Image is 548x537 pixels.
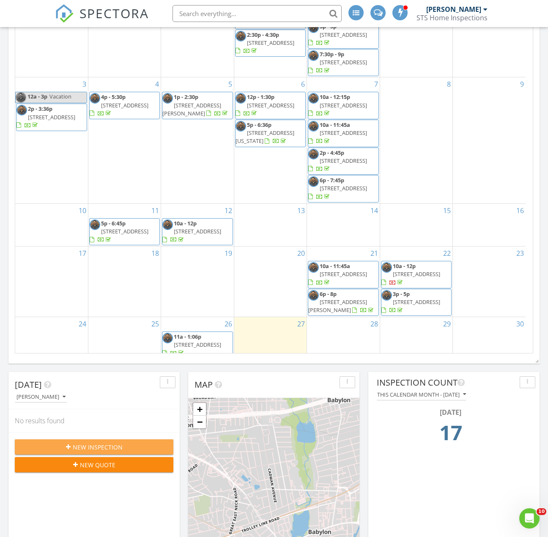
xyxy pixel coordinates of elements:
[416,14,488,22] div: STS Home Inspections
[377,392,466,397] div: This calendar month - [DATE]
[16,92,26,103] img: img_6880.jpg
[234,203,307,247] td: Go to August 13, 2025
[380,203,452,247] td: Go to August 15, 2025
[441,317,452,331] a: Go to August 29, 2025
[81,77,88,91] a: Go to August 3, 2025
[441,204,452,217] a: Go to August 15, 2025
[247,39,294,47] span: [STREET_ADDRESS]
[445,77,452,91] a: Go to August 8, 2025
[90,93,100,104] img: img_6880.jpg
[150,317,161,331] a: Go to August 25, 2025
[193,403,206,416] a: Zoom in
[308,149,319,159] img: img_6880.jpg
[236,93,294,117] a: 12p - 1:30p [STREET_ADDRESS]
[162,219,221,243] a: 10a - 12p [STREET_ADDRESS]
[308,22,367,46] a: 3p - 5p [STREET_ADDRESS]
[453,317,526,388] td: Go to August 30, 2025
[88,247,161,317] td: Go to August 18, 2025
[308,121,319,132] img: img_6880.jpg
[308,298,367,314] span: [STREET_ADDRESS][PERSON_NAME]
[49,93,71,100] span: Vacation
[308,50,367,74] a: 7:30p - 9p [STREET_ADDRESS]
[307,203,380,247] td: Go to August 14, 2025
[101,101,148,109] span: [STREET_ADDRESS]
[16,105,75,129] a: 2p - 3:36p [STREET_ADDRESS]
[307,77,380,203] td: Go to August 7, 2025
[320,121,350,129] span: 10a - 11:45a
[519,508,540,529] iframe: Intercom live chat
[537,508,546,515] span: 10
[153,77,161,91] a: Go to August 4, 2025
[380,247,452,317] td: Go to August 22, 2025
[89,218,160,246] a: 5p - 6:45p [STREET_ADDRESS]
[15,379,42,390] span: [DATE]
[369,247,380,260] a: Go to August 21, 2025
[193,416,206,428] a: Zoom out
[381,290,440,314] a: 3p - 5p [STREET_ADDRESS]
[15,77,88,203] td: Go to August 3, 2025
[308,176,319,187] img: img_6880.jpg
[236,31,246,41] img: img_6880.jpg
[296,204,307,217] a: Go to August 13, 2025
[379,417,522,453] td: 17
[308,290,375,314] a: 6p - 8p [STREET_ADDRESS][PERSON_NAME]
[16,104,87,131] a: 2p - 3:36p [STREET_ADDRESS]
[236,121,294,145] a: 5p - 6:36p [STREET_ADDRESS][US_STATE]
[227,77,234,91] a: Go to August 5, 2025
[381,290,392,301] img: img_6880.jpg
[161,317,234,388] td: Go to August 26, 2025
[441,247,452,260] a: Go to August 22, 2025
[373,77,380,91] a: Go to August 7, 2025
[236,121,246,132] img: img_6880.jpg
[195,379,213,390] span: Map
[320,93,350,101] span: 10a - 12:15p
[101,227,148,235] span: [STREET_ADDRESS]
[381,261,452,288] a: 10a - 12p [STREET_ADDRESS]
[308,92,378,119] a: 10a - 12:15p [STREET_ADDRESS]
[393,262,416,270] span: 10a - 12p
[235,30,306,57] a: 2:30p - 4:30p [STREET_ADDRESS]
[426,5,481,14] div: [PERSON_NAME]
[320,101,367,109] span: [STREET_ADDRESS]
[15,457,173,472] button: New Quote
[308,50,319,61] img: img_6880.jpg
[377,389,466,400] button: This calendar month - [DATE]
[162,101,221,117] span: [STREET_ADDRESS][PERSON_NAME]
[320,262,350,270] span: 10a - 11:45a
[308,262,319,273] img: img_6880.jpg
[162,219,173,230] img: img_6880.jpg
[320,184,367,192] span: [STREET_ADDRESS]
[55,11,149,29] a: SPECTORA
[380,77,452,203] td: Go to August 8, 2025
[236,129,294,145] span: [STREET_ADDRESS][US_STATE]
[379,407,522,417] div: [DATE]
[150,247,161,260] a: Go to August 18, 2025
[320,176,344,184] span: 6p - 7:45p
[393,270,440,278] span: [STREET_ADDRESS]
[161,203,234,247] td: Go to August 12, 2025
[88,77,161,203] td: Go to August 4, 2025
[515,317,526,331] a: Go to August 30, 2025
[247,31,279,38] span: 2:30p - 4:30p
[308,93,367,117] a: 10a - 12:15p [STREET_ADDRESS]
[162,93,229,117] a: 1p - 2:30p [STREET_ADDRESS][PERSON_NAME]
[515,204,526,217] a: Go to August 16, 2025
[307,247,380,317] td: Go to August 21, 2025
[234,77,307,203] td: Go to August 6, 2025
[393,290,410,298] span: 3p - 5p
[320,129,367,137] span: [STREET_ADDRESS]
[162,332,233,359] a: 11a - 1:06p [STREET_ADDRESS]
[453,203,526,247] td: Go to August 16, 2025
[174,93,198,101] span: 1p - 2:30p
[15,392,67,403] button: [PERSON_NAME]
[90,93,148,117] a: 4p - 5:30p [STREET_ADDRESS]
[235,92,306,119] a: 12p - 1:30p [STREET_ADDRESS]
[223,204,234,217] a: Go to August 12, 2025
[28,105,52,112] span: 2p - 3:36p
[296,247,307,260] a: Go to August 20, 2025
[8,409,180,432] div: No results found
[89,92,160,119] a: 4p - 5:30p [STREET_ADDRESS]
[308,22,319,33] img: img_6880.jpg
[377,376,516,389] div: Inspection Count
[381,262,440,286] a: 10a - 12p [STREET_ADDRESS]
